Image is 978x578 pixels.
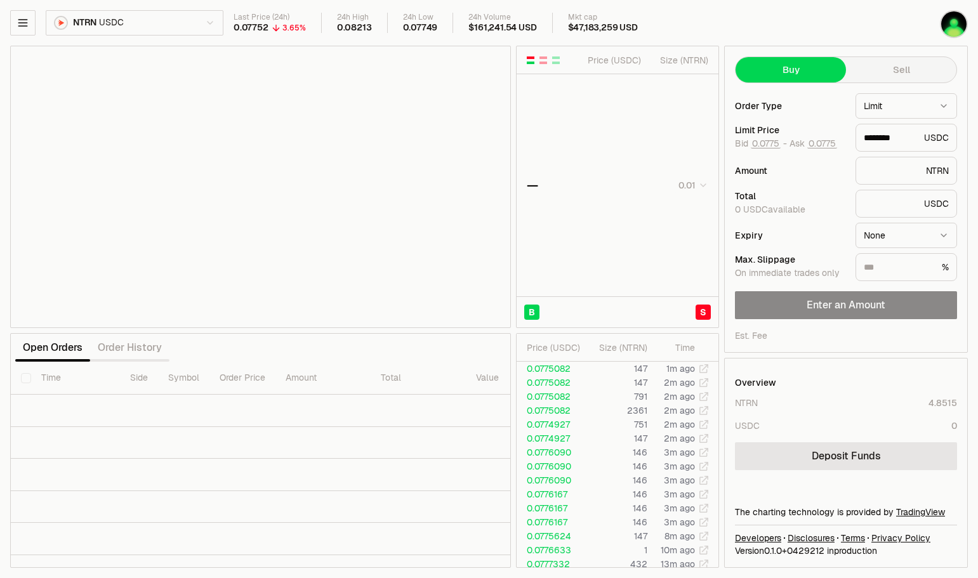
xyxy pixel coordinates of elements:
div: Limit Price [735,126,845,135]
span: USDC [99,17,123,29]
div: 24h Volume [468,13,536,22]
time: 10m ago [661,544,695,556]
span: S [700,306,706,319]
a: Deposit Funds [735,442,957,470]
button: 0.0775 [751,138,781,148]
th: Total [371,362,466,395]
div: Est. Fee [735,329,767,342]
th: Amount [275,362,371,395]
time: 2m ago [664,405,695,416]
iframe: Financial Chart [11,46,510,327]
div: Last Price (24h) [234,13,306,22]
th: Value [466,362,509,395]
button: 0.0775 [807,138,837,148]
div: Amount [735,166,845,175]
div: Max. Slippage [735,255,845,264]
div: Total [735,192,845,200]
td: 0.0776633 [517,543,585,557]
td: 0.0775624 [517,529,585,543]
div: 0.08213 [337,22,372,34]
a: Terms [841,532,865,544]
div: Price ( USDC ) [585,54,641,67]
span: B [529,306,535,319]
button: Order History [90,335,169,360]
td: 0.0775082 [517,376,585,390]
div: Size ( NTRN ) [652,54,708,67]
div: Overview [735,376,776,389]
td: 791 [585,390,648,404]
td: 146 [585,501,648,515]
div: 3.65% [282,23,306,33]
div: $161,241.54 USD [468,22,536,34]
a: Privacy Policy [871,532,930,544]
img: main [941,11,967,37]
time: 3m ago [664,489,695,500]
time: 2m ago [664,391,695,402]
button: Show Buy Orders Only [551,55,561,65]
div: Size ( NTRN ) [595,341,647,354]
div: 24h High [337,13,372,22]
td: 0.0775082 [517,390,585,404]
time: 1m ago [666,363,695,374]
td: 2361 [585,404,648,417]
td: 0.0775082 [517,362,585,376]
td: 146 [585,487,648,501]
div: Mkt cap [568,13,638,22]
button: Show Buy and Sell Orders [525,55,536,65]
time: 2m ago [664,377,695,388]
div: Price ( USDC ) [527,341,585,354]
td: 0.0775082 [517,404,585,417]
img: NTRN Logo [55,17,67,29]
td: 0.0776167 [517,501,585,515]
th: Filled [509,362,553,395]
td: 0.0774927 [517,417,585,431]
time: 8m ago [664,530,695,542]
td: 146 [585,459,648,473]
td: 146 [585,445,648,459]
button: Open Orders [15,335,90,360]
div: Time [658,341,695,354]
button: Limit [856,93,957,119]
td: 432 [585,557,648,571]
time: 3m ago [664,502,695,514]
button: None [856,223,957,248]
div: % [856,253,957,281]
td: 0.0776090 [517,473,585,487]
td: 0.0776167 [517,487,585,501]
td: 751 [585,417,648,431]
div: 4.8515 [928,397,957,409]
button: Show Sell Orders Only [538,55,548,65]
td: 147 [585,529,648,543]
button: Sell [846,57,956,82]
div: 0.07752 [234,22,268,34]
div: — [527,176,538,194]
div: USDC [856,124,957,152]
div: USDC [856,190,957,218]
div: 0.07749 [403,22,438,34]
div: $47,183,259 USD [568,22,638,34]
td: 146 [585,473,648,487]
td: 147 [585,431,648,445]
span: 04292126e5f11e59ee3f7914bb0c936c7404628d [787,545,824,556]
time: 3m ago [664,516,695,528]
th: Symbol [158,362,209,395]
td: 147 [585,362,648,376]
div: NTRN [856,157,957,185]
time: 13m ago [661,558,695,570]
time: 2m ago [664,433,695,444]
div: 24h Low [403,13,438,22]
td: 147 [585,376,648,390]
span: Bid - [735,138,787,150]
th: Order Price [209,362,275,395]
time: 2m ago [664,419,695,430]
span: Ask [790,138,837,150]
td: 1 [585,543,648,557]
button: Buy [736,57,846,82]
time: 3m ago [664,447,695,458]
button: 0.01 [675,178,708,193]
td: 0.0776090 [517,459,585,473]
div: On immediate trades only [735,268,845,279]
time: 3m ago [664,475,695,486]
div: USDC [735,419,760,432]
div: NTRN [735,397,758,409]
